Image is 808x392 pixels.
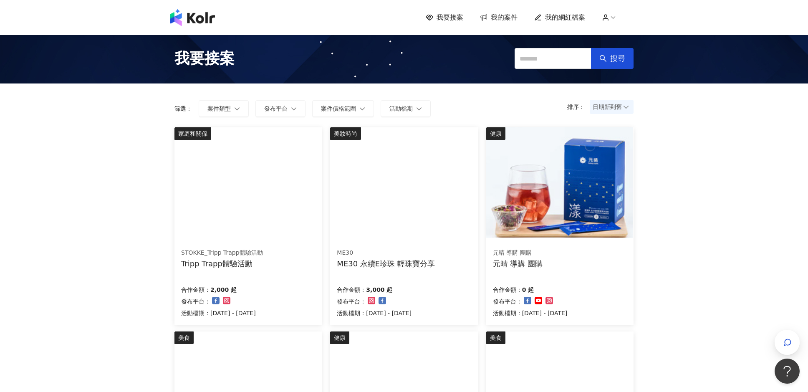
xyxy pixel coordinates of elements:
p: 2,000 起 [210,285,237,295]
p: 發布平台： [181,296,210,306]
p: 0 起 [522,285,534,295]
div: Tripp Trapp體驗活動 [181,258,263,269]
p: 合作金額： [493,285,522,295]
p: 活動檔期：[DATE] - [DATE] [181,308,256,318]
span: 案件類型 [207,105,231,112]
iframe: Help Scout Beacon - Open [775,359,800,384]
div: ME30 [337,249,435,257]
p: 活動檔期：[DATE] - [DATE] [493,308,568,318]
div: 元晴 導購 團購 [493,258,543,269]
div: 家庭和關係 [174,127,211,140]
button: 搜尋 [591,48,634,69]
span: 活動檔期 [389,105,413,112]
span: 我要接案 [174,48,235,69]
p: 3,000 起 [366,285,392,295]
p: 合作金額： [181,285,210,295]
span: 日期新到舊 [593,101,631,113]
button: 發布平台 [255,100,306,117]
a: 我的案件 [480,13,518,22]
img: logo [170,9,215,26]
button: 案件類型 [199,100,249,117]
a: 我的網紅檔案 [534,13,585,22]
img: 坐上tripp trapp、體驗專注繪畫創作 [174,127,321,238]
div: 健康 [486,127,505,140]
p: 發布平台： [493,296,522,306]
span: 案件價格範圍 [321,105,356,112]
button: 案件價格範圍 [312,100,374,117]
p: 發布平台： [337,296,366,306]
div: 元晴 導購 團購 [493,249,543,257]
span: 發布平台 [264,105,288,112]
img: 漾漾神｜活力莓果康普茶沖泡粉 [486,127,633,238]
img: ME30 永續E珍珠 系列輕珠寶 [330,127,477,238]
div: 美食 [174,331,194,344]
div: 健康 [330,331,349,344]
p: 篩選： [174,105,192,112]
a: 我要接案 [426,13,463,22]
div: STOKKE_Tripp Trapp體驗活動 [181,249,263,257]
div: 美食 [486,331,505,344]
span: 我要接案 [437,13,463,22]
span: 我的案件 [491,13,518,22]
div: ME30 永續E珍珠 輕珠寶分享 [337,258,435,269]
span: 我的網紅檔案 [545,13,585,22]
div: 美妝時尚 [330,127,361,140]
button: 活動檔期 [381,100,431,117]
p: 合作金額： [337,285,366,295]
span: 搜尋 [610,54,625,63]
p: 活動檔期：[DATE] - [DATE] [337,308,412,318]
span: search [599,55,607,62]
p: 排序： [567,104,590,110]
